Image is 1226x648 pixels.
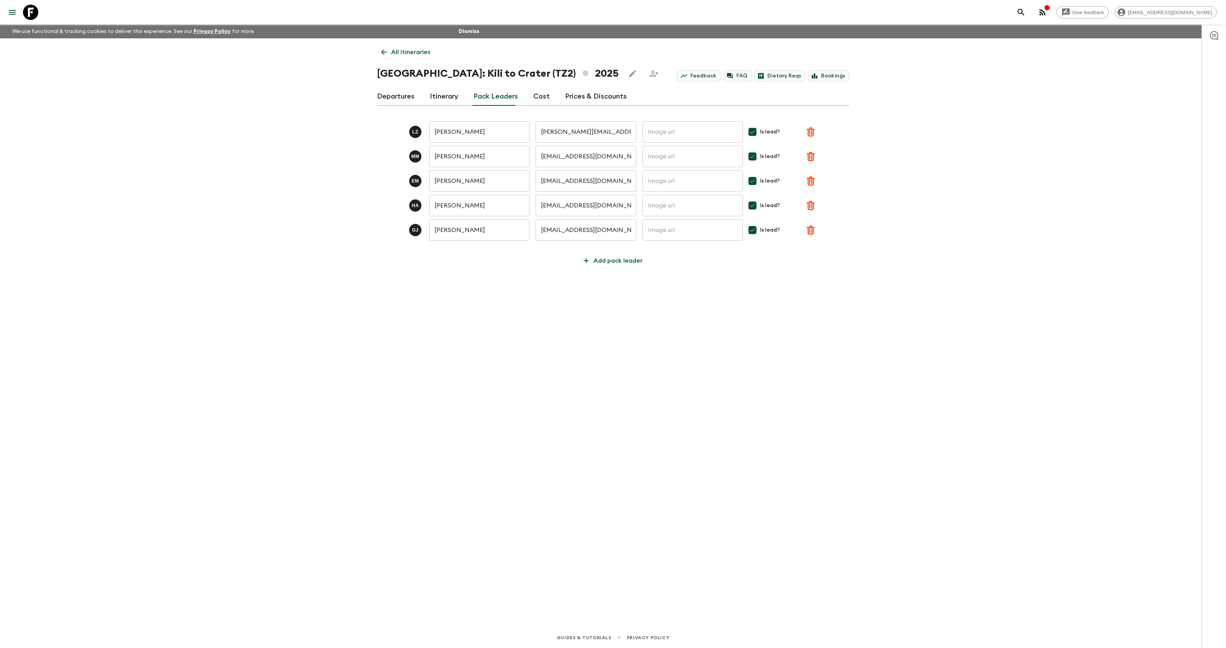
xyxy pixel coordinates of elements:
[9,25,258,38] p: We use functional & tracking cookies to deliver this experience. See our for more.
[377,66,619,81] h1: [GEOGRAPHIC_DATA]: Kili to Crater (TZ2) 2025
[1068,10,1108,15] span: Give feedback
[760,202,780,209] span: Is lead?
[557,633,611,642] a: Guides & Tutorials
[643,195,743,216] input: Image url
[430,87,458,106] a: Itinerary
[593,256,643,265] p: Add pack leader
[412,129,418,135] p: L Z
[536,195,636,216] input: Pack leader's email address
[536,121,636,143] input: Pack leader's email address
[429,170,529,192] input: Pack leader's full name
[536,146,636,167] input: Pack leader's email address
[536,219,636,241] input: Pack leader's email address
[391,48,430,57] p: All itineraries
[808,71,849,81] a: Bookings
[1056,6,1109,18] a: Give feedback
[411,153,419,160] p: M M
[760,128,780,136] span: Is lead?
[754,71,805,81] a: Dietary Reqs
[643,219,743,241] input: Image url
[723,71,751,81] a: FAQ
[5,5,20,20] button: menu
[760,177,780,185] span: Is lead?
[377,87,415,106] a: Departures
[627,633,669,642] a: Privacy Policy
[411,178,419,184] p: E M
[474,87,518,106] a: Pack Leaders
[643,146,743,167] input: Image url
[533,87,550,106] a: Cost
[1115,6,1217,18] div: [EMAIL_ADDRESS][DOMAIN_NAME]
[760,153,780,160] span: Is lead?
[625,66,640,81] button: Edit this itinerary
[429,121,529,143] input: Pack leader's full name
[457,26,481,37] button: Dismiss
[412,202,419,209] p: H A
[429,219,529,241] input: Pack leader's full name
[760,226,780,234] span: Is lead?
[643,121,743,143] input: Image url
[646,66,662,81] span: Share this itinerary
[565,87,627,106] a: Prices & Discounts
[536,170,636,192] input: Pack leader's email address
[1013,5,1029,20] button: search adventures
[429,195,529,216] input: Pack leader's full name
[643,170,743,192] input: Image url
[577,253,649,268] button: Add pack leader
[1124,10,1216,15] span: [EMAIL_ADDRESS][DOMAIN_NAME]
[377,44,434,60] a: All itineraries
[193,29,231,34] a: Privacy Policy
[677,71,720,81] a: Feedback
[412,227,418,233] p: G J
[429,146,529,167] input: Pack leader's full name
